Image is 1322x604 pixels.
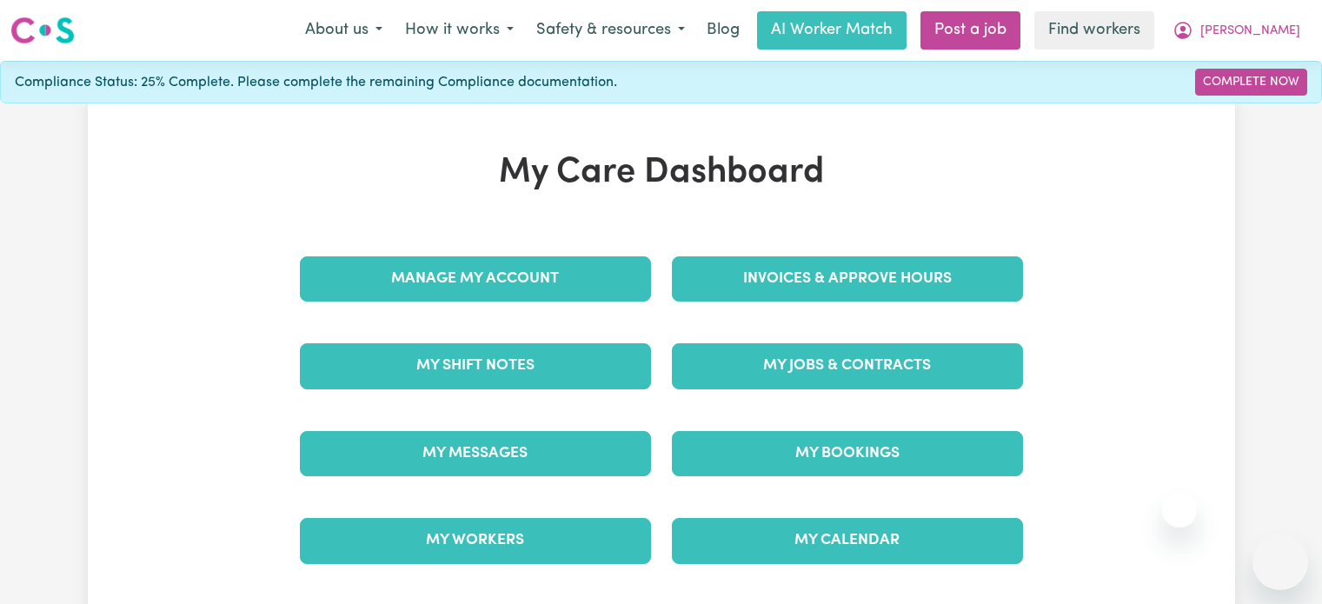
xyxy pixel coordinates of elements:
[1200,22,1300,41] span: [PERSON_NAME]
[672,256,1023,302] a: Invoices & Approve Hours
[1162,493,1197,528] iframe: Close message
[15,72,617,93] span: Compliance Status: 25% Complete. Please complete the remaining Compliance documentation.
[289,152,1033,194] h1: My Care Dashboard
[525,12,696,49] button: Safety & resources
[920,11,1020,50] a: Post a job
[672,431,1023,476] a: My Bookings
[10,10,75,50] a: Careseekers logo
[1034,11,1154,50] a: Find workers
[1161,12,1312,49] button: My Account
[696,11,750,50] a: Blog
[1252,534,1308,590] iframe: Button to launch messaging window
[300,256,651,302] a: Manage My Account
[672,518,1023,563] a: My Calendar
[10,15,75,46] img: Careseekers logo
[394,12,525,49] button: How it works
[1195,69,1307,96] a: Complete Now
[300,431,651,476] a: My Messages
[300,343,651,388] a: My Shift Notes
[300,518,651,563] a: My Workers
[672,343,1023,388] a: My Jobs & Contracts
[757,11,907,50] a: AI Worker Match
[294,12,394,49] button: About us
